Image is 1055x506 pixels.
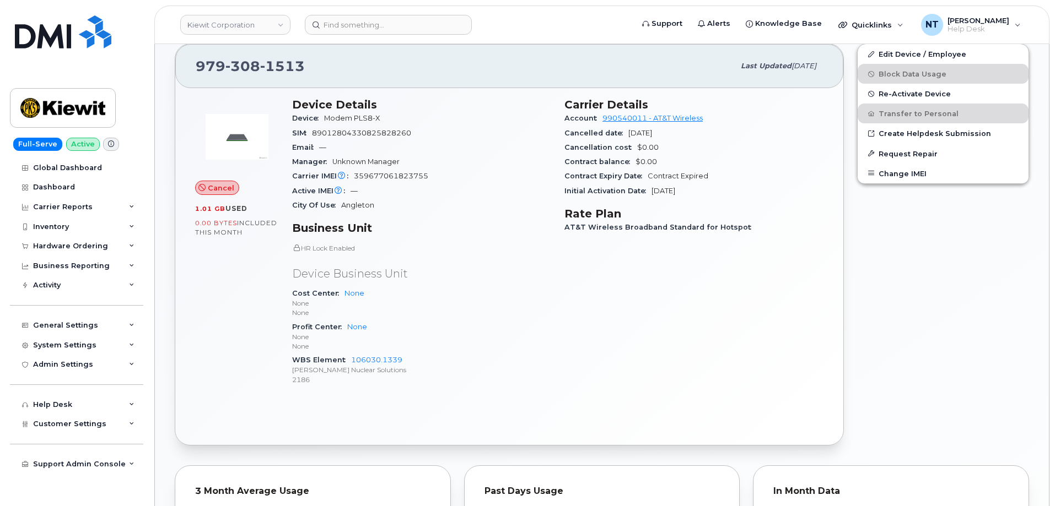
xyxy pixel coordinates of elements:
[628,129,652,137] span: [DATE]
[260,58,305,74] span: 1513
[738,13,830,35] a: Knowledge Base
[319,143,326,151] span: —
[858,123,1029,143] a: Create Helpdesk Submission
[564,98,823,111] h3: Carrier Details
[858,164,1029,183] button: Change IMEI
[225,58,260,74] span: 308
[773,486,1009,497] div: In Month Data
[741,62,792,70] span: Last updated
[792,62,816,70] span: [DATE]
[195,205,225,213] span: 1.01 GB
[648,172,708,180] span: Contract Expired
[292,172,354,180] span: Carrier IMEI
[292,365,551,374] p: [PERSON_NAME] Nuclear Solutions
[564,157,636,166] span: Contract balance
[690,13,738,35] a: Alerts
[564,114,602,122] span: Account
[351,187,358,195] span: —
[858,144,1029,164] button: Request Repair
[292,201,341,209] span: City Of Use
[292,308,551,317] p: None
[354,172,428,180] span: 359677061823755
[292,157,332,166] span: Manager
[637,143,659,151] span: $0.00
[324,114,380,122] span: Modem PLS8-X
[292,323,347,331] span: Profit Center
[292,129,312,137] span: SIM
[292,114,324,122] span: Device
[913,14,1029,36] div: Nicholas Taylor
[292,375,551,384] p: 2186
[755,18,822,29] span: Knowledge Base
[858,44,1029,64] a: Edit Device / Employee
[292,187,351,195] span: Active IMEI
[1007,458,1047,498] iframe: Messenger Launcher
[351,356,402,364] a: 106030.1339
[204,104,270,170] img: image20231002-3703462-pd0g0a.png
[858,84,1029,104] button: Re-Activate Device
[292,356,351,364] span: WBS Element
[347,323,367,331] a: None
[292,341,551,351] p: None
[292,143,319,151] span: Email
[858,64,1029,84] button: Block Data Usage
[292,98,551,111] h3: Device Details
[292,243,551,253] p: HR Lock Enabled
[707,18,730,29] span: Alerts
[292,221,551,235] h3: Business Unit
[196,58,305,74] span: 979
[564,187,652,195] span: Initial Activation Date
[345,289,364,297] a: None
[292,289,345,297] span: Cost Center
[341,201,374,209] span: Angleton
[831,14,911,36] div: Quicklinks
[852,20,892,29] span: Quicklinks
[180,15,290,35] a: Kiewit Corporation
[636,157,657,166] span: $0.00
[879,90,951,98] span: Re-Activate Device
[948,25,1009,34] span: Help Desk
[305,15,472,35] input: Find something...
[208,183,234,193] span: Cancel
[292,332,551,341] p: None
[292,298,551,308] p: None
[948,16,1009,25] span: [PERSON_NAME]
[312,129,411,137] span: 89012804330825828260
[564,129,628,137] span: Cancelled date
[195,486,430,497] div: 3 Month Average Usage
[564,207,823,220] h3: Rate Plan
[485,486,720,497] div: Past Days Usage
[602,114,703,122] a: 990540011 - AT&T Wireless
[564,172,648,180] span: Contract Expiry Date
[564,223,757,231] span: AT&T Wireless Broadband Standard for Hotspot
[292,266,551,282] p: Device Business Unit
[225,204,247,213] span: used
[652,187,675,195] span: [DATE]
[195,219,237,227] span: 0.00 Bytes
[652,18,682,29] span: Support
[858,104,1029,123] button: Transfer to Personal
[564,143,637,151] span: Cancellation cost
[634,13,690,35] a: Support
[925,18,939,31] span: NT
[332,157,400,166] span: Unknown Manager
